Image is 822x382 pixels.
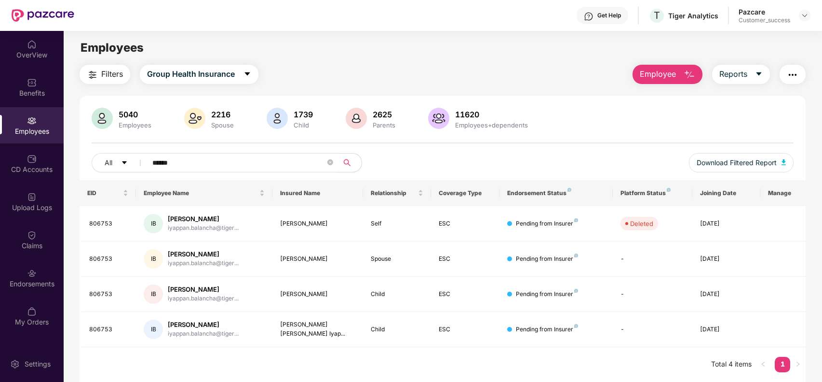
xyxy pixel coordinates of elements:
span: close-circle [327,158,333,168]
th: Insured Name [272,180,363,206]
div: Pending from Insurer [516,290,578,299]
span: right [795,361,801,367]
span: Reports [719,68,747,80]
div: Pending from Insurer [516,325,578,334]
div: Employees+dependents [453,121,530,129]
div: 1739 [292,110,315,119]
img: svg+xml;base64,PHN2ZyB4bWxucz0iaHR0cDovL3d3dy53My5vcmcvMjAwMC9zdmciIHhtbG5zOnhsaW5rPSJodHRwOi8vd3... [92,108,113,129]
div: Self [371,219,423,228]
img: svg+xml;base64,PHN2ZyB4bWxucz0iaHR0cDovL3d3dy53My5vcmcvMjAwMC9zdmciIHhtbG5zOnhsaW5rPSJodHRwOi8vd3... [184,108,205,129]
div: [PERSON_NAME] [280,255,355,264]
div: iyappan.balancha@tiger... [168,329,239,339]
div: ESC [439,325,491,334]
img: svg+xml;base64,PHN2ZyBpZD0iVXBsb2FkX0xvZ3MiIGRhdGEtbmFtZT0iVXBsb2FkIExvZ3MiIHhtbG5zPSJodHRwOi8vd3... [27,192,37,202]
div: Spouse [371,255,423,264]
th: Joining Date [692,180,760,206]
button: search [338,153,362,172]
li: Previous Page [755,357,771,372]
div: [PERSON_NAME] [PERSON_NAME] Iyap... [280,320,355,339]
img: svg+xml;base64,PHN2ZyB4bWxucz0iaHR0cDovL3d3dy53My5vcmcvMjAwMC9zdmciIHhtbG5zOnhsaW5rPSJodHRwOi8vd3... [428,108,449,129]
button: Download Filtered Report [689,153,794,172]
img: svg+xml;base64,PHN2ZyBpZD0iSG9tZSIgeG1sbnM9Imh0dHA6Ly93d3cudzMub3JnLzIwMDAvc3ZnIiB3aWR0aD0iMjAiIG... [27,40,37,49]
div: [PERSON_NAME] [168,214,239,224]
div: [DATE] [700,255,753,264]
img: svg+xml;base64,PHN2ZyB4bWxucz0iaHR0cDovL3d3dy53My5vcmcvMjAwMC9zdmciIHhtbG5zOnhsaW5rPSJodHRwOi8vd3... [267,108,288,129]
div: 11620 [453,110,530,119]
img: svg+xml;base64,PHN2ZyBpZD0iRW1wbG95ZWVzIiB4bWxucz0iaHR0cDovL3d3dy53My5vcmcvMjAwMC9zdmciIHdpZHRoPS... [27,116,37,126]
div: [PERSON_NAME] [168,320,239,329]
th: Manage [760,180,806,206]
img: svg+xml;base64,PHN2ZyB4bWxucz0iaHR0cDovL3d3dy53My5vcmcvMjAwMC9zdmciIHdpZHRoPSIyNCIgaGVpZ2h0PSIyNC... [87,69,98,81]
div: [DATE] [700,290,753,299]
td: - [613,241,692,277]
div: Child [371,325,423,334]
span: caret-down [121,159,128,167]
div: Settings [22,359,54,369]
span: Employee Name [144,189,257,197]
img: svg+xml;base64,PHN2ZyB4bWxucz0iaHR0cDovL3d3dy53My5vcmcvMjAwMC9zdmciIHdpZHRoPSI4IiBoZWlnaHQ9IjgiIH... [667,188,671,192]
span: caret-down [755,70,763,79]
img: svg+xml;base64,PHN2ZyBpZD0iVXBkYXRlZCIgeG1sbnM9Imh0dHA6Ly93d3cudzMub3JnLzIwMDAvc3ZnIiB3aWR0aD0iMj... [27,345,37,354]
div: iyappan.balancha@tiger... [168,224,239,233]
img: svg+xml;base64,PHN2ZyBpZD0iQ0RfQWNjb3VudHMiIGRhdGEtbmFtZT0iQ0QgQWNjb3VudHMiIHhtbG5zPSJodHRwOi8vd3... [27,154,37,164]
th: Employee Name [136,180,272,206]
img: svg+xml;base64,PHN2ZyB4bWxucz0iaHR0cDovL3d3dy53My5vcmcvMjAwMC9zdmciIHhtbG5zOnhsaW5rPSJodHRwOi8vd3... [684,69,695,81]
span: Filters [101,68,123,80]
span: caret-down [243,70,251,79]
span: Employees [81,41,144,55]
img: svg+xml;base64,PHN2ZyBpZD0iQ2xhaW0iIHhtbG5zPSJodHRwOi8vd3d3LnczLm9yZy8yMDAwL3N2ZyIgd2lkdGg9IjIwIi... [27,230,37,240]
img: svg+xml;base64,PHN2ZyB4bWxucz0iaHR0cDovL3d3dy53My5vcmcvMjAwMC9zdmciIHhtbG5zOnhsaW5rPSJodHRwOi8vd3... [782,159,786,165]
div: Child [292,121,315,129]
div: [PERSON_NAME] [168,250,239,259]
span: Employee [640,68,676,80]
div: Endorsement Status [507,189,605,197]
img: svg+xml;base64,PHN2ZyB4bWxucz0iaHR0cDovL3d3dy53My5vcmcvMjAwMC9zdmciIHdpZHRoPSIyNCIgaGVpZ2h0PSIyNC... [787,69,798,81]
div: [PERSON_NAME] [168,285,239,294]
td: - [613,277,692,312]
th: EID [80,180,136,206]
div: ESC [439,290,491,299]
span: T [654,10,660,21]
div: [PERSON_NAME] [280,219,355,228]
div: Parents [371,121,397,129]
div: [DATE] [700,219,753,228]
span: Group Health Insurance [147,68,235,80]
span: left [760,361,766,367]
img: svg+xml;base64,PHN2ZyB4bWxucz0iaHR0cDovL3d3dy53My5vcmcvMjAwMC9zdmciIHhtbG5zOnhsaW5rPSJodHRwOi8vd3... [346,108,367,129]
img: svg+xml;base64,PHN2ZyB4bWxucz0iaHR0cDovL3d3dy53My5vcmcvMjAwMC9zdmciIHdpZHRoPSI4IiBoZWlnaHQ9IjgiIH... [574,254,578,257]
div: IB [144,249,163,269]
div: ESC [439,255,491,264]
button: Employee [633,65,702,84]
div: Get Help [597,12,621,19]
img: svg+xml;base64,PHN2ZyBpZD0iTXlfT3JkZXJzIiBkYXRhLW5hbWU9Ik15IE9yZGVycyIgeG1sbnM9Imh0dHA6Ly93d3cudz... [27,307,37,316]
button: left [755,357,771,372]
div: [PERSON_NAME] [280,290,355,299]
div: ESC [439,219,491,228]
div: iyappan.balancha@tiger... [168,259,239,268]
div: 806753 [89,255,129,264]
li: 1 [775,357,790,372]
div: 806753 [89,325,129,334]
button: Allcaret-down [92,153,150,172]
div: 5040 [117,110,153,119]
li: Total 4 items [711,357,752,372]
div: Pending from Insurer [516,255,578,264]
div: Pending from Insurer [516,219,578,228]
div: Employees [117,121,153,129]
div: Customer_success [739,16,790,24]
span: search [338,159,357,167]
td: - [613,312,692,347]
button: Reportscaret-down [712,65,770,84]
img: svg+xml;base64,PHN2ZyBpZD0iSGVscC0zMngzMiIgeG1sbnM9Imh0dHA6Ly93d3cudzMub3JnLzIwMDAvc3ZnIiB3aWR0aD... [584,12,593,21]
li: Next Page [790,357,806,372]
th: Relationship [363,180,431,206]
div: IB [144,284,163,304]
div: Platform Status [620,189,685,197]
img: svg+xml;base64,PHN2ZyBpZD0iRHJvcGRvd24tMzJ4MzIiIHhtbG5zPSJodHRwOi8vd3d3LnczLm9yZy8yMDAwL3N2ZyIgd2... [801,12,809,19]
div: 2216 [209,110,236,119]
img: svg+xml;base64,PHN2ZyB4bWxucz0iaHR0cDovL3d3dy53My5vcmcvMjAwMC9zdmciIHdpZHRoPSI4IiBoZWlnaHQ9IjgiIH... [574,324,578,328]
div: Child [371,290,423,299]
img: svg+xml;base64,PHN2ZyBpZD0iRW5kb3JzZW1lbnRzIiB4bWxucz0iaHR0cDovL3d3dy53My5vcmcvMjAwMC9zdmciIHdpZH... [27,269,37,278]
span: EID [87,189,121,197]
button: Group Health Insurancecaret-down [140,65,258,84]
